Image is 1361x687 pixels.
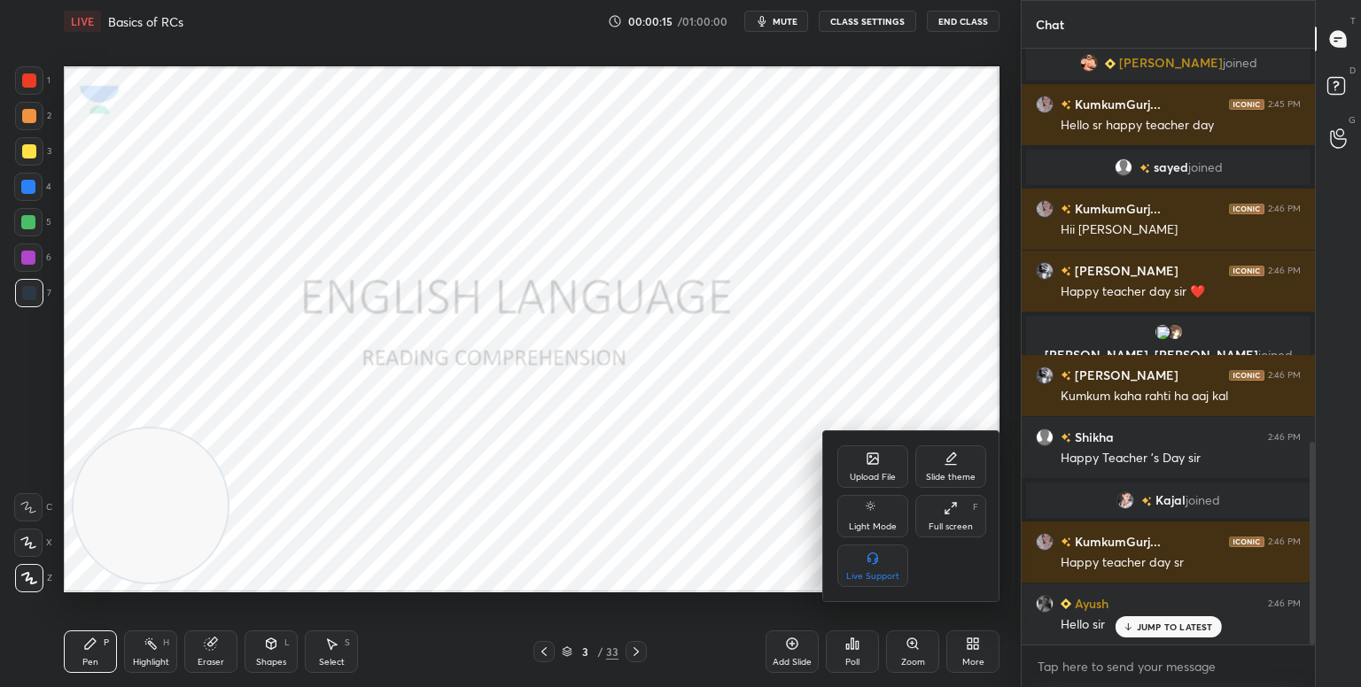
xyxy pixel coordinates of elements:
[929,522,973,531] div: Full screen
[846,572,899,581] div: Live Support
[849,522,897,531] div: Light Mode
[973,503,978,512] div: F
[850,473,896,482] div: Upload File
[926,473,976,482] div: Slide theme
